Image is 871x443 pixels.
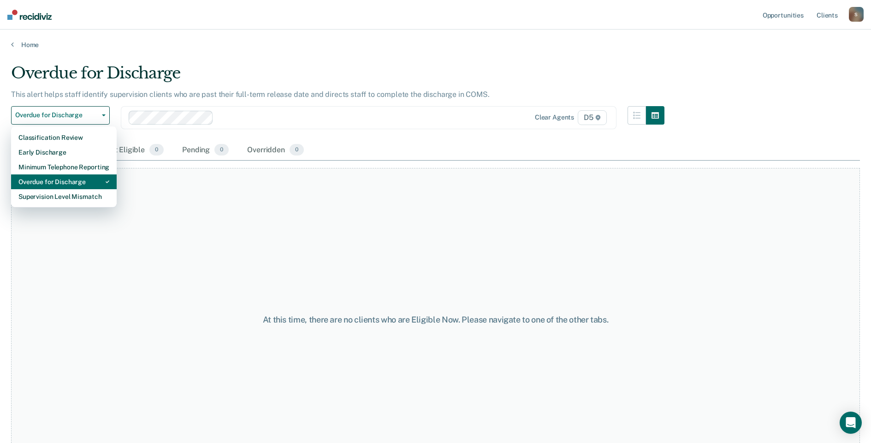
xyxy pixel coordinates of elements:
div: Pending0 [180,140,231,161]
div: Early Discharge [18,145,109,160]
span: 0 [214,144,229,156]
span: 0 [149,144,164,156]
div: At this time, there are no clients who are Eligible Now. Please navigate to one of the other tabs. [224,315,648,325]
div: Almost Eligible0 [91,140,166,161]
div: Clear agents [535,114,574,121]
span: D5 [578,110,607,125]
button: S [849,7,864,22]
div: Open Intercom Messenger [840,412,862,434]
a: Home [11,41,860,49]
p: This alert helps staff identify supervision clients who are past their full-term release date and... [11,90,490,99]
div: Classification Review [18,130,109,145]
div: Overdue for Discharge [18,174,109,189]
button: Overdue for Discharge [11,106,110,125]
div: Supervision Level Mismatch [18,189,109,204]
div: Overridden0 [245,140,306,161]
span: 0 [290,144,304,156]
div: Overdue for Discharge [11,64,664,90]
div: Minimum Telephone Reporting [18,160,109,174]
span: Overdue for Discharge [15,111,98,119]
img: Recidiviz [7,10,52,20]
